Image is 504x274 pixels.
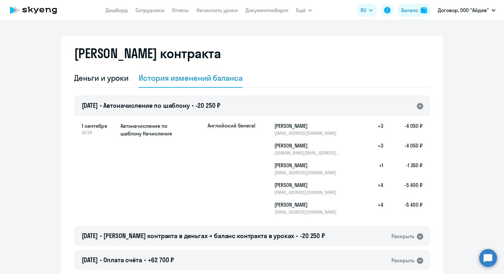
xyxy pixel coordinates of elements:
h5: [PERSON_NAME] [274,181,340,189]
button: Договор, ООО "Айдев" [435,3,499,18]
h5: -5 400 ₽ [383,181,423,195]
a: Отчеты [172,7,189,13]
span: -20 250 ₽ [300,232,325,240]
a: Документооборот [245,7,288,13]
span: Оплата счёта [103,256,142,264]
span: [DATE] [82,256,98,264]
h2: [PERSON_NAME] контракта [74,46,221,61]
p: [EMAIL_ADDRESS][DOMAIN_NAME] [274,170,340,175]
p: [EMAIL_ADDRESS][DOMAIN_NAME] [274,209,340,215]
h5: [PERSON_NAME] [274,201,340,209]
span: • [192,101,194,109]
p: Английский General [208,122,255,129]
span: RU [361,6,366,14]
h5: Автоначисление по шаблону Начисления [121,122,203,137]
span: 1 сентября [82,122,115,130]
span: • [100,101,102,109]
h5: +4 [363,181,383,195]
span: +62 700 ₽ [148,256,174,264]
p: [EMAIL_ADDRESS][DOMAIN_NAME] [274,189,340,195]
span: • [296,232,298,240]
h5: [PERSON_NAME] [274,122,340,130]
h5: [PERSON_NAME] [274,142,340,149]
div: Раскрыть [391,232,414,240]
h5: -4 050 ₽ [383,142,423,156]
span: Ещё [296,6,306,14]
p: [EMAIL_ADDRESS][DOMAIN_NAME] [274,130,340,136]
h5: [PERSON_NAME] [274,161,340,169]
h5: +3 [363,142,383,156]
span: Автоначисление по шаблону [103,101,190,109]
a: Сотрудники [135,7,164,13]
h5: -1 350 ₽ [383,161,423,175]
div: История изменений баланса [139,73,243,83]
div: Баланс [401,6,418,14]
h5: +1 [363,161,383,175]
span: 02:29 [82,130,115,135]
button: RU [356,4,377,17]
p: Договор, ООО "Айдев" [438,6,489,14]
span: [DATE] [82,101,98,109]
a: Начислить уроки [197,7,238,13]
span: [DATE] [82,232,98,240]
h5: -5 400 ₽ [383,201,423,215]
span: -20 250 ₽ [196,101,221,109]
div: Раскрыть [391,257,414,264]
h5: +3 [363,122,383,136]
img: balance [421,7,427,13]
button: Ещё [296,4,312,17]
span: [PERSON_NAME] контракта в деньгах → баланс контракта в уроках [103,232,294,240]
span: • [100,232,102,240]
p: [DOMAIN_NAME][EMAIL_ADDRESS][DOMAIN_NAME] [274,150,340,156]
div: Деньги и уроки [74,73,129,83]
span: • [100,256,102,264]
h5: +4 [363,201,383,215]
button: Балансbalance [397,4,431,17]
span: • [144,256,146,264]
a: Дашборд [106,7,128,13]
h5: -4 050 ₽ [383,122,423,136]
